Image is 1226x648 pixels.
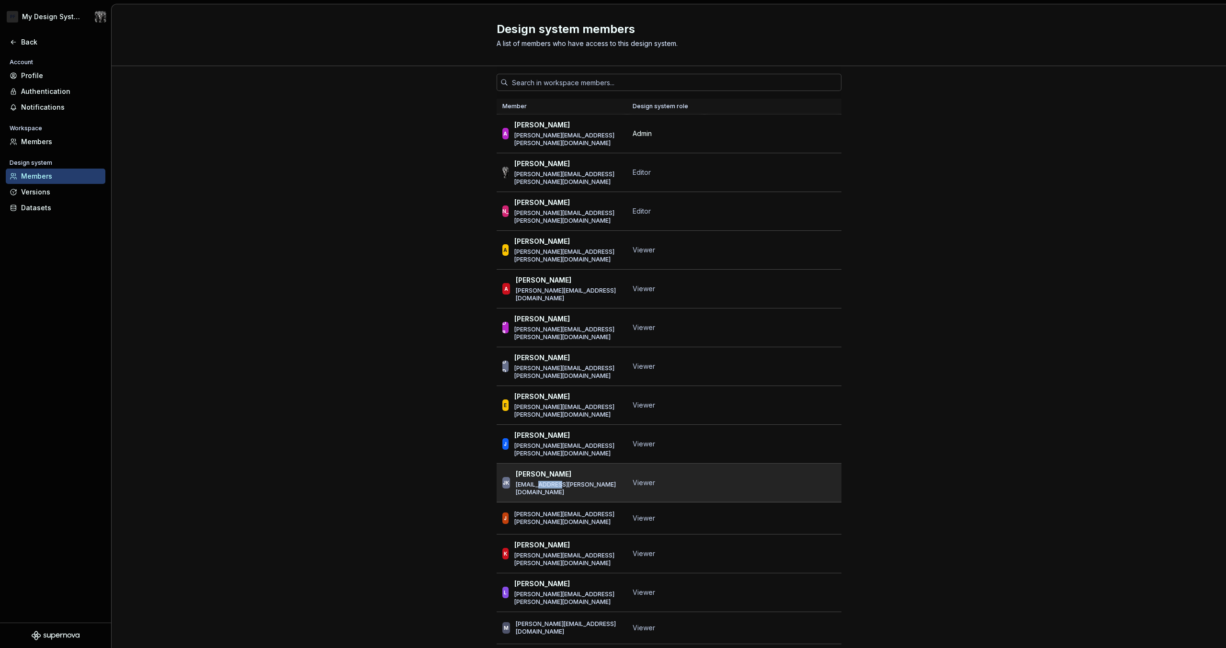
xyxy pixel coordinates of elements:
[6,169,105,184] a: Members
[516,287,621,302] p: [PERSON_NAME][EMAIL_ADDRESS][DOMAIN_NAME]
[497,99,627,114] th: Member
[21,203,102,213] div: Datasets
[633,549,655,558] span: Viewer
[514,403,621,419] p: [PERSON_NAME][EMAIL_ADDRESS][PERSON_NAME][DOMAIN_NAME]
[21,71,102,80] div: Profile
[514,198,570,207] p: [PERSON_NAME]
[504,513,507,523] div: J
[504,549,507,558] div: K
[21,137,102,147] div: Members
[7,11,18,23] div: PF
[6,200,105,216] a: Datasets
[516,481,621,496] p: [EMAIL_ADDRESS][PERSON_NAME][DOMAIN_NAME]
[633,102,699,110] div: Design system role
[514,511,621,526] p: [PERSON_NAME][EMAIL_ADDRESS][PERSON_NAME][DOMAIN_NAME]
[6,134,105,149] a: Members
[514,120,570,130] p: [PERSON_NAME]
[633,623,655,633] span: Viewer
[6,84,105,99] a: Authentication
[497,39,678,47] span: A list of members who have access to this design system.
[633,588,655,597] span: Viewer
[32,631,79,640] svg: Supernova Logo
[502,357,509,376] div: DD
[633,362,655,371] span: Viewer
[633,284,655,294] span: Viewer
[21,171,102,181] div: Members
[508,74,841,91] input: Search in workspace members...
[514,540,570,550] p: [PERSON_NAME]
[504,623,509,633] div: M
[6,123,46,134] div: Workspace
[633,400,655,410] span: Viewer
[503,478,509,488] div: JK
[503,245,507,255] div: A
[504,588,507,597] div: L
[6,34,105,50] a: Back
[95,11,106,23] img: Jake Carter
[633,478,655,488] span: Viewer
[514,326,621,341] p: [PERSON_NAME][EMAIL_ADDRESS][PERSON_NAME][DOMAIN_NAME]
[6,57,37,68] div: Account
[514,159,570,169] p: [PERSON_NAME]
[504,284,508,294] div: A
[633,245,655,255] span: Viewer
[502,168,509,254] div: [PERSON_NAME]
[633,439,655,449] span: Viewer
[514,579,570,589] p: [PERSON_NAME]
[514,364,621,380] p: [PERSON_NAME][EMAIL_ADDRESS][PERSON_NAME][DOMAIN_NAME]
[514,552,621,567] p: [PERSON_NAME][EMAIL_ADDRESS][PERSON_NAME][DOMAIN_NAME]
[514,392,570,401] p: [PERSON_NAME]
[633,129,652,138] span: Admin
[21,37,102,47] div: Back
[502,167,509,178] img: Jake Carter
[514,237,570,246] p: [PERSON_NAME]
[504,439,507,449] div: J
[21,87,102,96] div: Authentication
[514,248,621,263] p: [PERSON_NAME][EMAIL_ADDRESS][PERSON_NAME][DOMAIN_NAME]
[633,168,651,177] span: Editor
[6,157,56,169] div: Design system
[21,187,102,197] div: Versions
[514,171,621,186] p: [PERSON_NAME][EMAIL_ADDRESS][PERSON_NAME][DOMAIN_NAME]
[514,591,621,606] p: [PERSON_NAME][EMAIL_ADDRESS][PERSON_NAME][DOMAIN_NAME]
[516,620,621,636] p: [PERSON_NAME][EMAIL_ADDRESS][DOMAIN_NAME]
[514,209,621,225] p: [PERSON_NAME][EMAIL_ADDRESS][PERSON_NAME][DOMAIN_NAME]
[514,442,621,457] p: [PERSON_NAME][EMAIL_ADDRESS][PERSON_NAME][DOMAIN_NAME]
[6,100,105,115] a: Notifications
[516,469,571,479] p: [PERSON_NAME]
[633,513,655,523] span: Viewer
[514,314,570,324] p: [PERSON_NAME]
[504,400,507,410] div: E
[633,206,651,216] span: Editor
[502,318,509,337] div: DB
[514,132,621,147] p: [PERSON_NAME][EMAIL_ADDRESS][PERSON_NAME][DOMAIN_NAME]
[2,6,109,27] button: PFMy Design SystemJake Carter
[21,102,102,112] div: Notifications
[497,22,830,37] h2: Design system members
[22,12,83,22] div: My Design System
[6,184,105,200] a: Versions
[514,431,570,440] p: [PERSON_NAME]
[516,275,571,285] p: [PERSON_NAME]
[503,129,507,138] div: A
[514,353,570,363] p: [PERSON_NAME]
[6,68,105,83] a: Profile
[633,323,655,332] span: Viewer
